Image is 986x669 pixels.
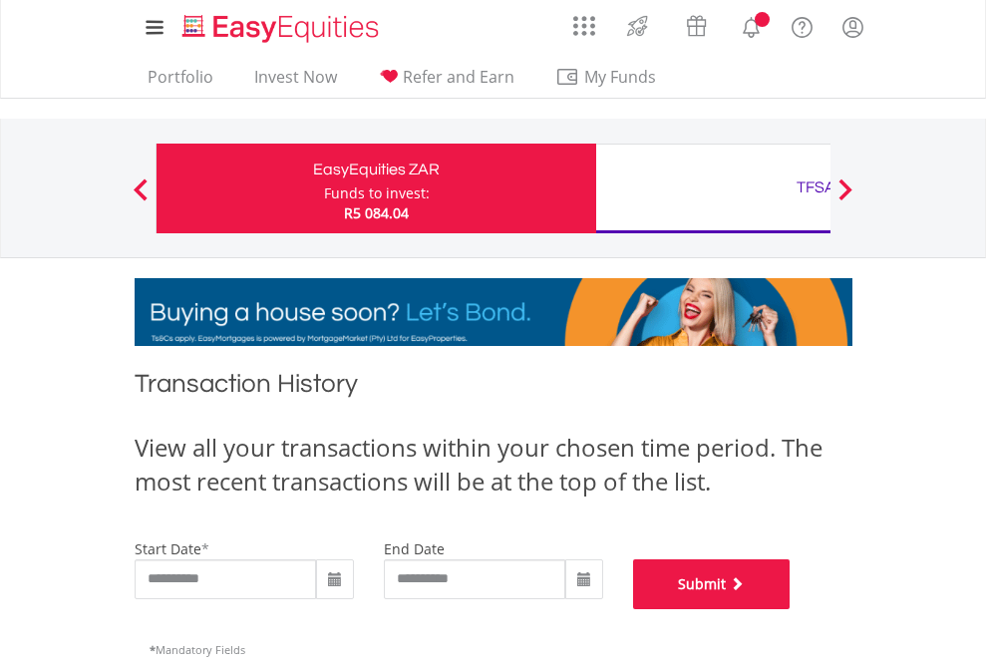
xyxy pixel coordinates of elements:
[621,10,654,42] img: thrive-v2.svg
[135,431,852,500] div: View all your transactions within your chosen time period. The most recent transactions will be a...
[168,156,584,183] div: EasyEquities ZAR
[403,66,514,88] span: Refer and Earn
[573,15,595,37] img: grid-menu-icon.svg
[324,183,430,203] div: Funds to invest:
[825,188,865,208] button: Next
[680,10,713,42] img: vouchers-v2.svg
[174,5,387,45] a: Home page
[178,12,387,45] img: EasyEquities_Logo.png
[633,559,791,609] button: Submit
[344,203,409,222] span: R5 084.04
[135,278,852,346] img: EasyMortage Promotion Banner
[560,5,608,37] a: AppsGrid
[555,64,686,90] span: My Funds
[777,5,827,45] a: FAQ's and Support
[667,5,726,42] a: Vouchers
[135,539,201,558] label: start date
[384,539,445,558] label: end date
[150,642,245,657] span: Mandatory Fields
[135,366,852,411] h1: Transaction History
[370,67,522,98] a: Refer and Earn
[827,5,878,49] a: My Profile
[726,5,777,45] a: Notifications
[246,67,345,98] a: Invest Now
[140,67,221,98] a: Portfolio
[121,188,161,208] button: Previous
